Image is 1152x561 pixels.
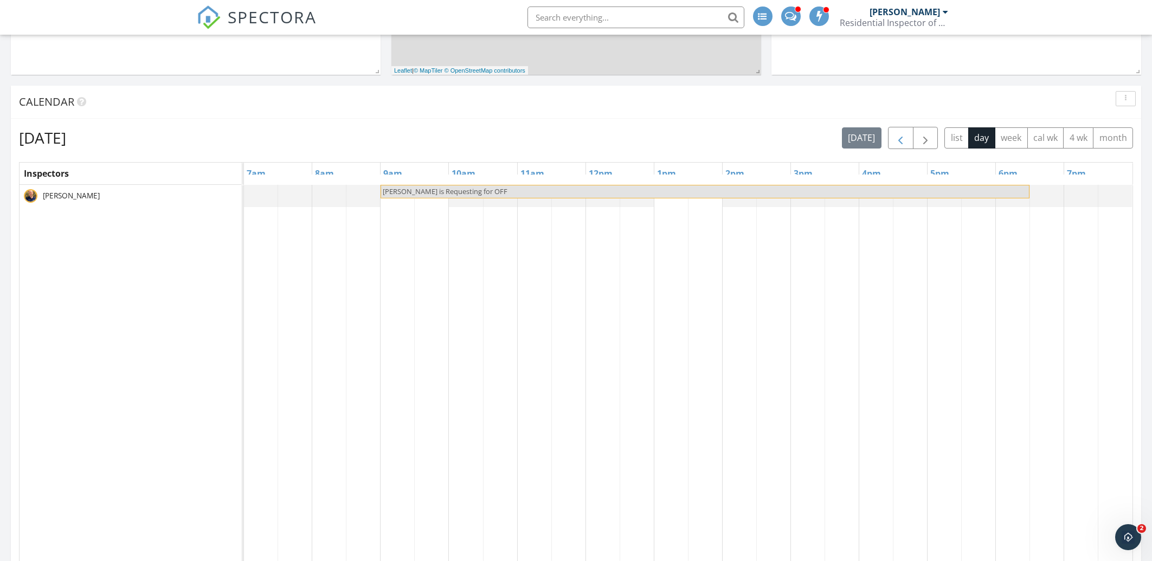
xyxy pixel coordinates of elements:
[995,127,1028,149] button: week
[1137,524,1146,533] span: 2
[244,165,268,182] a: 7am
[24,167,69,179] span: Inspectors
[381,165,405,182] a: 9am
[228,5,317,28] span: SPECTORA
[1063,127,1093,149] button: 4 wk
[312,165,337,182] a: 8am
[24,189,37,203] img: 220ec4b01c970b2398eac5a610f85180483fc235.jpg
[870,7,941,17] div: [PERSON_NAME]
[1093,127,1133,149] button: month
[996,165,1020,182] a: 6pm
[859,165,884,182] a: 4pm
[391,66,528,75] div: |
[913,127,938,149] button: Next day
[791,165,815,182] a: 3pm
[968,127,995,149] button: day
[1115,524,1141,550] iframe: Intercom live chat
[1064,165,1089,182] a: 7pm
[445,67,525,74] a: © OpenStreetMap contributors
[654,165,679,182] a: 1pm
[41,190,102,201] span: [PERSON_NAME]
[197,5,221,29] img: The Best Home Inspection Software - Spectora
[928,165,952,182] a: 5pm
[586,165,615,182] a: 12pm
[723,165,747,182] a: 2pm
[842,127,881,149] button: [DATE]
[19,127,66,149] h2: [DATE]
[1027,127,1064,149] button: cal wk
[197,15,317,37] a: SPECTORA
[840,17,949,28] div: Residential Inspector of America
[527,7,744,28] input: Search everything...
[394,67,412,74] a: Leaflet
[19,94,74,109] span: Calendar
[518,165,547,182] a: 11am
[414,67,443,74] a: © MapTiler
[888,127,913,149] button: Previous day
[449,165,478,182] a: 10am
[944,127,969,149] button: list
[383,186,507,196] span: [PERSON_NAME] is Requesting for OFF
